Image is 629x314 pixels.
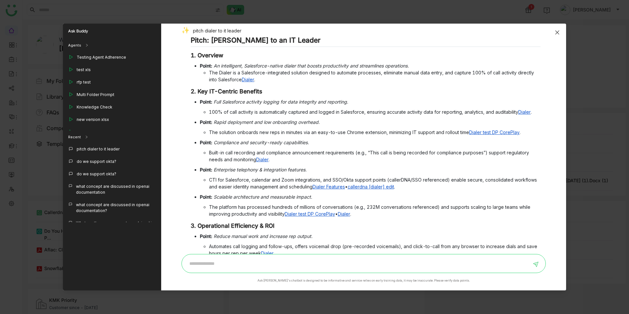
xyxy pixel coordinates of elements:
[77,104,112,110] div: Knowledge Check
[200,233,212,239] strong: Point:
[76,220,156,232] div: What are the core concepts explained in the OpenAI documentation?
[214,233,313,239] em: Reduce manual work and increase rep output.
[191,88,541,95] h3: 2. Key IT-Centric Benefits
[68,134,81,140] div: Recent
[77,79,91,85] div: rfp test
[209,204,541,217] li: The platform has processed hundreds of millions of conversations (e.g., 232M conversations refere...
[68,79,73,85] img: play_outline.svg
[209,129,541,136] li: The solution onboards new reps in minutes via an easy-to-use Chrome extension, minimizing IT supp...
[77,67,91,73] div: test xls
[348,184,394,189] a: callerdna [dialer] edit
[257,278,470,283] div: Ask [PERSON_NAME]'s chatbot is designed to be informative and service relies on early training da...
[77,146,120,152] div: pitch dialer to it leader
[200,140,212,145] strong: Point:
[68,184,73,188] img: callout.svg
[209,69,541,83] li: The Dialer is a Salesforce-integrated solution designed to automate processes, eliminate manual d...
[68,129,73,134] img: play_outline.svg
[77,159,116,165] div: do we support okta?
[68,159,73,164] img: callout.svg
[214,119,320,125] em: Rapid deployment and low onboarding overhead.
[200,99,212,105] strong: Point:
[200,119,212,125] strong: Point:
[214,63,409,69] em: An intelligent, Salesforce-native dialer that boosts productivity and streamlines operations.
[191,52,541,59] h3: 1. Overview
[214,140,309,145] em: Compliance and security-ready capabilities.
[548,24,566,41] button: Close
[68,171,73,176] img: callout.svg
[214,167,307,172] em: Enterprise telephony & integration features.
[76,202,156,214] div: what concept are discussed in openai documentation?
[200,63,212,69] strong: Point:
[256,157,269,162] a: Dialer
[77,117,109,123] div: new version xlsx
[68,220,73,225] img: callout.svg
[76,184,156,195] div: what concept are discussed in openai documentation
[77,92,114,98] div: Multi Folder Prompt
[63,24,161,39] div: Ask Buddy
[191,222,541,229] h3: 3. Operational Efficiency & ROI
[338,211,350,217] a: Dialer
[200,194,212,200] strong: Point:
[68,92,73,97] img: play_outline.svg
[68,54,73,60] img: play_outline.svg
[68,117,73,122] img: play_outline.svg
[209,149,541,163] li: Built-in call recording and compliance announcement requirements (e.g., “This call is being recor...
[214,99,348,105] em: Full Salesforce activity logging for data integrity and reporting.
[63,130,161,144] div: Recent
[77,171,116,177] div: do we support okta?
[68,43,81,48] div: Agents
[209,243,541,257] li: Automates call logging and follow-ups, offers voicemail drop (pre-recorded voicemails), and click...
[209,176,541,190] li: CTI for Salesforce, calendar and Zoom integrations, and SSO/Okta support points (callerDNA/SSO re...
[261,250,274,256] a: Dialer
[313,184,345,189] a: Dialer Features
[68,67,73,72] img: play_outline.svg
[68,146,73,151] img: callout.svg
[68,202,73,206] img: callout.svg
[214,194,312,200] em: Scalable architecture and measurable impact.
[242,77,254,82] a: Dialer
[68,104,73,109] img: play_outline.svg
[469,129,520,135] a: Dialer test DP CorePlay
[63,39,161,52] div: Agents
[518,109,531,115] a: Dialer
[191,36,541,47] h2: Pitch: [PERSON_NAME] to an IT Leader
[200,167,212,172] strong: Point:
[285,211,335,217] a: Dialer test DP CorePlay
[77,54,126,60] div: Testing Agent Adherence
[77,129,108,135] div: Customers Only
[209,108,541,115] li: 100% of call activity is automatically captured and logged in Salesforce, ensuring accurate activ...
[181,27,541,36] div: pitch dialer to it leader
